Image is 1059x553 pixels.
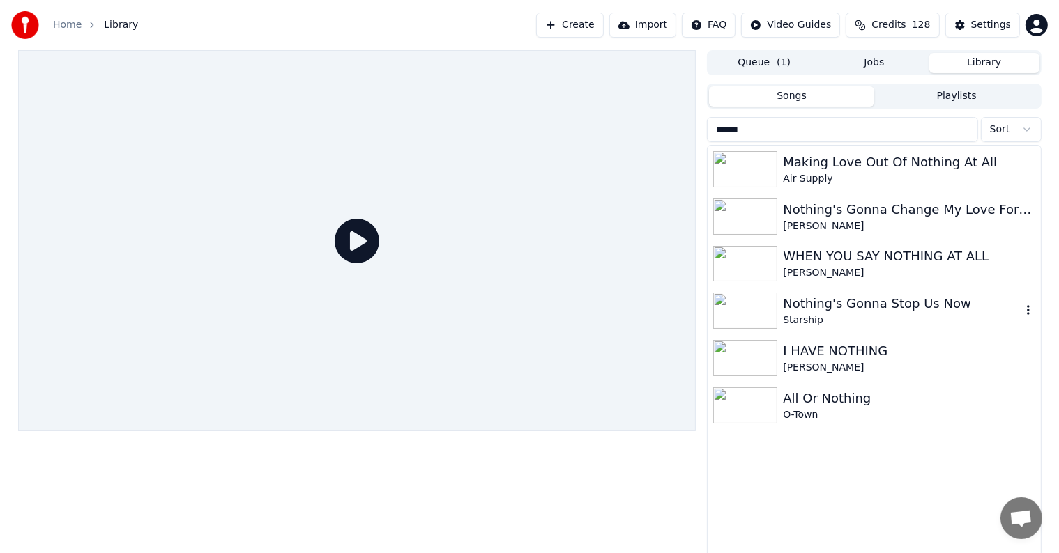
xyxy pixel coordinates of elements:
[741,13,840,38] button: Video Guides
[846,13,939,38] button: Credits128
[783,389,1035,408] div: All Or Nothing
[536,13,604,38] button: Create
[929,53,1039,73] button: Library
[682,13,736,38] button: FAQ
[945,13,1020,38] button: Settings
[783,219,1035,233] div: [PERSON_NAME]
[11,11,39,39] img: youka
[783,266,1035,280] div: [PERSON_NAME]
[783,313,1021,327] div: Starship
[874,86,1039,107] button: Playlists
[609,13,676,38] button: Import
[53,18,138,32] nav: breadcrumb
[783,247,1035,266] div: WHEN YOU SAY NOTHING AT ALL
[990,123,1010,137] span: Sort
[783,341,1035,361] div: I HAVE NOTHING
[783,361,1035,375] div: [PERSON_NAME]
[783,153,1035,172] div: Making Love Out Of Nothing At All
[709,53,819,73] button: Queue
[709,86,874,107] button: Songs
[777,56,791,70] span: ( 1 )
[104,18,138,32] span: Library
[971,18,1011,32] div: Settings
[1000,497,1042,539] a: Open chat
[53,18,82,32] a: Home
[871,18,906,32] span: Credits
[912,18,931,32] span: 128
[783,172,1035,186] div: Air Supply
[783,200,1035,219] div: Nothing's Gonna Change My Love For You
[819,53,929,73] button: Jobs
[783,294,1021,313] div: Nothing's Gonna Stop Us Now
[783,408,1035,422] div: O-Town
